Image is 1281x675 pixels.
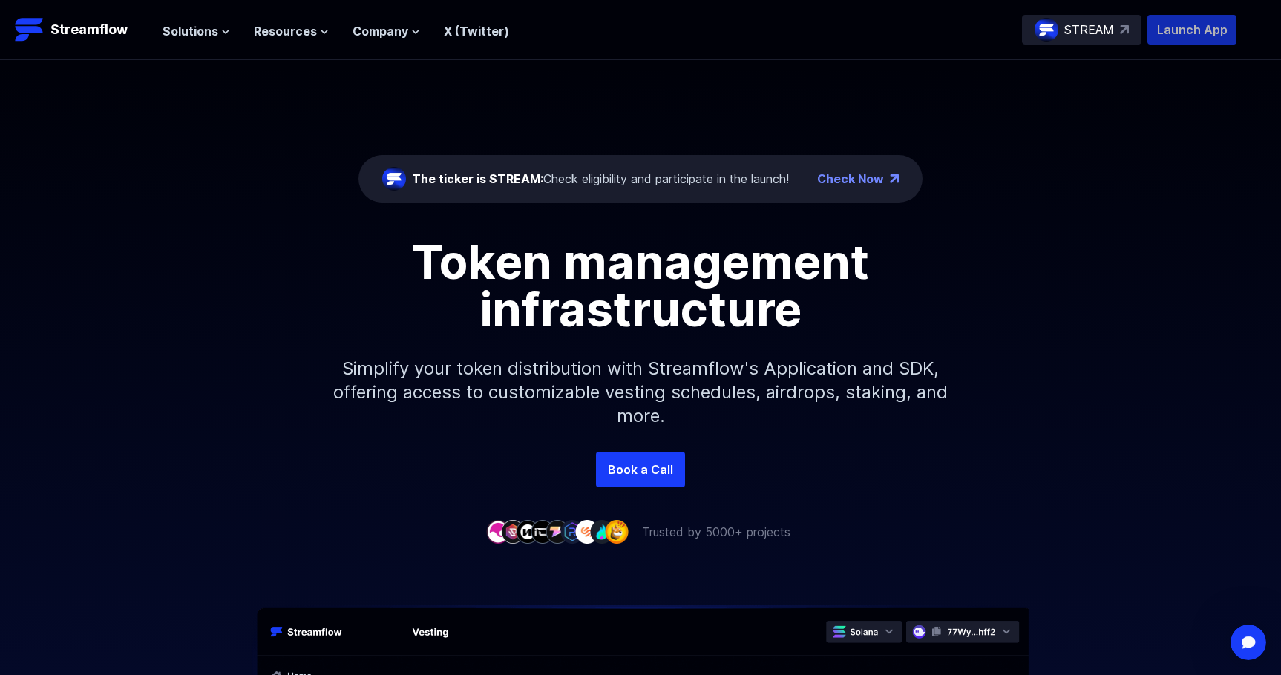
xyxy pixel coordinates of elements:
a: STREAM [1022,15,1141,45]
img: company-2 [501,520,525,543]
iframe: Intercom live chat [1231,625,1266,660]
img: company-5 [546,520,569,543]
img: Streamflow Logo [15,15,45,45]
span: Solutions [163,22,218,40]
p: Streamflow [50,19,128,40]
span: The ticker is STREAM: [412,171,543,186]
a: Book a Call [596,452,685,487]
img: top-right-arrow.svg [1120,25,1129,34]
a: Streamflow [15,15,148,45]
button: Launch App [1147,15,1236,45]
img: streamflow-logo-circle.png [1035,18,1058,42]
p: STREAM [1064,21,1114,39]
a: X (Twitter) [444,24,509,39]
span: Resources [254,22,317,40]
div: Check eligibility and participate in the launch! [412,170,789,188]
h1: Token management infrastructure [307,238,974,333]
img: company-3 [516,520,540,543]
img: company-4 [531,520,554,543]
button: Solutions [163,22,230,40]
button: Company [353,22,420,40]
p: Trusted by 5000+ projects [642,523,790,541]
img: company-8 [590,520,614,543]
img: company-7 [575,520,599,543]
button: Resources [254,22,329,40]
span: Company [353,22,408,40]
a: Check Now [817,170,884,188]
img: top-right-arrow.png [890,174,899,183]
p: Simplify your token distribution with Streamflow's Application and SDK, offering access to custom... [321,333,960,452]
img: company-1 [486,520,510,543]
img: company-9 [605,520,629,543]
img: streamflow-logo-circle.png [382,167,406,191]
img: company-6 [560,520,584,543]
